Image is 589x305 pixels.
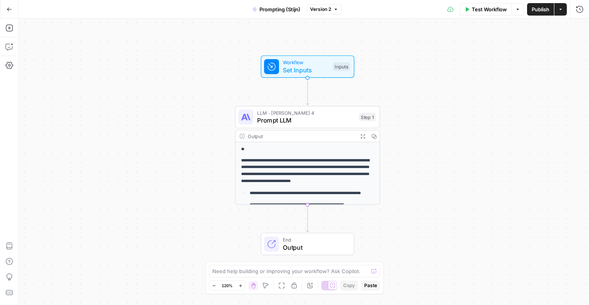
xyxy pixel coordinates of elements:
[235,55,380,78] div: WorkflowSet InputsInputs
[306,205,309,232] g: Edge from step_1 to end
[259,5,300,13] span: Prompting (Stijn)
[472,5,507,13] span: Test Workflow
[283,243,346,252] span: Output
[340,280,358,291] button: Copy
[532,5,549,13] span: Publish
[364,282,377,289] span: Paste
[310,6,331,13] span: Version 2
[235,233,380,255] div: EndOutput
[283,59,329,66] span: Workflow
[343,282,355,289] span: Copy
[333,62,350,71] div: Inputs
[248,132,354,140] div: Output
[248,3,305,16] button: Prompting (Stijn)
[306,78,309,105] g: Edge from start to step_1
[222,282,233,289] span: 120%
[257,109,355,116] span: LLM · [PERSON_NAME] 4
[283,236,346,244] span: End
[283,65,329,75] span: Set Inputs
[460,3,511,16] button: Test Workflow
[257,116,355,125] span: Prompt LLM
[361,280,380,291] button: Paste
[359,113,376,121] div: Step 1
[307,4,342,14] button: Version 2
[527,3,554,16] button: Publish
